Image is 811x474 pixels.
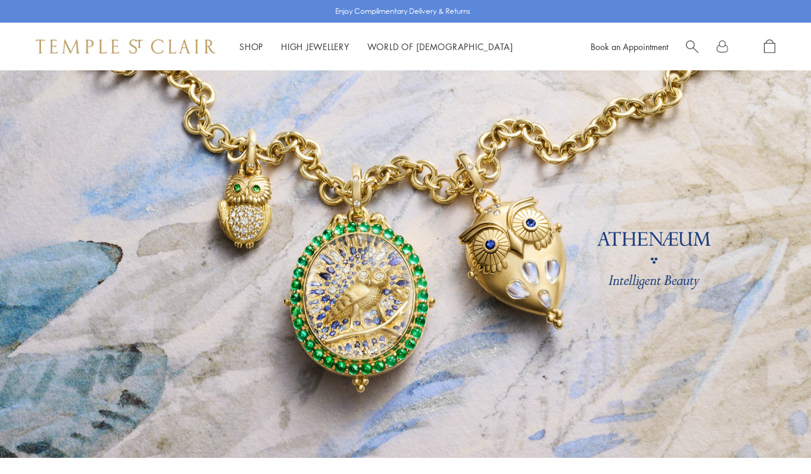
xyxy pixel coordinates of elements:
[591,41,668,52] a: Book an Appointment
[239,41,263,52] a: ShopShop
[335,5,470,17] p: Enjoy Complimentary Delivery & Returns
[686,39,698,54] a: Search
[764,39,775,54] a: Open Shopping Bag
[367,41,513,52] a: World of [DEMOGRAPHIC_DATA]World of [DEMOGRAPHIC_DATA]
[239,39,513,54] nav: Main navigation
[281,41,350,52] a: High JewelleryHigh Jewellery
[36,39,216,54] img: Temple St. Clair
